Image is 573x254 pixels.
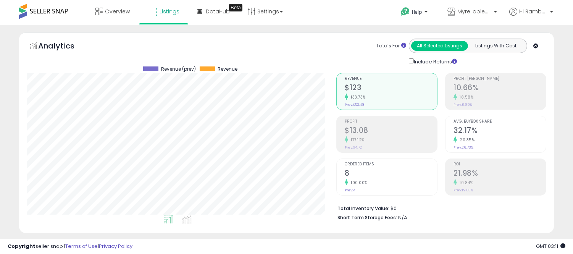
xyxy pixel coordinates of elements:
a: Hi Rambabu [509,8,553,25]
small: 18.58% [457,94,473,100]
span: DataHub [206,8,230,15]
div: seller snap | | [8,243,132,250]
small: 133.73% [348,94,366,100]
h2: 10.66% [454,83,546,94]
small: 20.35% [457,137,475,143]
div: Include Returns [403,57,466,65]
small: 100.00% [348,180,368,186]
button: Listings With Cost [468,41,525,51]
span: N/A [398,214,407,221]
strong: Copyright [8,243,36,250]
span: Hi Rambabu [519,8,548,15]
span: Revenue [218,66,237,72]
span: Profit [PERSON_NAME] [454,77,546,81]
span: Ordered Items [345,162,437,167]
small: 10.84% [457,180,473,186]
h2: $123 [345,83,437,94]
span: Myreliablemart [457,8,492,15]
span: 2025-09-16 03:11 GMT [536,243,565,250]
small: Prev: 8.99% [454,102,472,107]
li: $0 [337,203,541,212]
span: Revenue [345,77,437,81]
small: 177.12% [348,137,365,143]
h2: 8 [345,169,437,179]
a: Privacy Policy [99,243,132,250]
small: Prev: 4 [345,188,355,193]
span: Overview [105,8,130,15]
span: Help [412,9,422,15]
b: Short Term Storage Fees: [337,214,397,221]
span: Revenue (prev) [161,66,196,72]
small: Prev: $52.48 [345,102,364,107]
a: Terms of Use [65,243,98,250]
span: ROI [454,162,546,167]
button: All Selected Listings [411,41,468,51]
small: Prev: $4.72 [345,145,362,150]
small: Prev: 19.83% [454,188,473,193]
div: Tooltip anchor [229,4,242,11]
h2: 21.98% [454,169,546,179]
span: Listings [160,8,179,15]
div: Totals For [376,42,406,50]
h5: Analytics [38,40,89,53]
h2: 32.17% [454,126,546,136]
b: Total Inventory Value: [337,205,389,212]
span: Avg. Buybox Share [454,120,546,124]
span: Profit [345,120,437,124]
h2: $13.08 [345,126,437,136]
a: Help [395,1,435,25]
small: Prev: 26.73% [454,145,473,150]
i: Get Help [400,7,410,16]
